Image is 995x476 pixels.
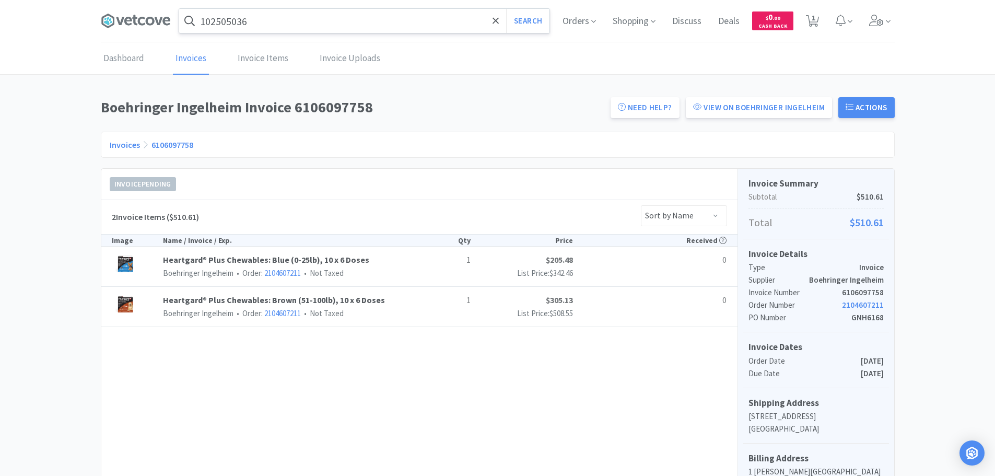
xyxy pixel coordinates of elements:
[802,18,823,27] a: 1
[101,96,604,119] h1: Boehringer Ingelheim Invoice 6106097758
[766,12,780,22] span: 0
[650,253,727,267] div: 0
[546,295,573,305] strong: $305.13
[112,235,163,246] div: Image
[317,43,383,75] a: Invoice Uploads
[668,17,706,26] a: Discuss
[264,308,301,318] a: 2104607211
[112,211,199,224] h5: 2 Invoice Items ($510.61)
[748,367,861,380] p: Due Date
[752,7,793,35] a: $0.00Cash Back
[748,355,861,367] p: Order Date
[850,214,884,231] span: $510.61
[549,308,573,318] span: $508.55
[714,17,744,26] a: Deals
[748,340,884,354] h5: Invoice Dates
[235,268,241,278] span: •
[748,247,884,261] h5: Invoice Details
[549,268,573,278] span: $342.46
[766,15,768,21] span: $
[772,15,780,21] span: . 00
[861,367,884,380] p: [DATE]
[546,254,573,265] strong: $205.48
[233,308,301,318] span: Order:
[842,300,884,310] a: 2104607211
[110,140,140,150] a: Invoices
[748,177,884,191] h5: Invoice Summary
[163,253,419,267] a: Heartgard® Plus Chewables: Blue (0-25lb), 10 x 6 Doses
[506,9,549,33] button: Search
[302,268,308,278] span: •
[471,307,573,320] p: List Price:
[748,191,884,203] p: Subtotal
[471,267,573,280] p: List Price:
[419,235,470,246] div: Qty
[861,355,884,367] p: [DATE]
[809,274,884,286] p: Boehringer Ingelheim
[748,423,884,435] p: [GEOGRAPHIC_DATA]
[264,268,301,278] a: 2104607211
[748,451,884,466] h5: Billing Address
[233,268,301,278] span: Order:
[471,235,573,246] div: Price
[859,261,884,274] p: Invoice
[163,235,419,246] div: Name / Invoice / Exp.
[851,311,884,324] p: GNH6168
[748,396,884,410] h5: Shipping Address
[163,308,233,318] span: Boehringer Ingelheim
[748,261,859,274] p: Type
[301,308,344,318] span: Not Taxed
[748,286,842,299] p: Invoice Number
[173,43,209,75] a: Invoices
[748,274,809,286] p: Supplier
[163,294,419,307] a: Heartgard® Plus Chewables: Brown (51-100lb), 10 x 6 Doses
[748,214,884,231] p: Total
[419,253,470,267] p: 1
[842,286,884,299] p: 6106097758
[686,97,832,118] a: View on Boehringer Ingelheim
[611,97,680,118] a: Need Help?
[101,43,147,75] a: Dashboard
[959,440,985,466] div: Open Intercom Messenger
[112,253,139,275] img: 9fe5046abd704cecaf674063604acccd_487018.png
[419,294,470,307] p: 1
[235,308,241,318] span: •
[758,24,787,30] span: Cash Back
[110,178,175,191] span: Invoice Pending
[302,308,308,318] span: •
[235,43,291,75] a: Invoice Items
[301,268,344,278] span: Not Taxed
[748,311,851,324] p: PO Number
[179,9,549,33] input: Search by item, sku, manufacturer, ingredient, size...
[686,236,727,245] span: Received
[748,410,884,423] p: [STREET_ADDRESS]
[748,299,842,311] p: Order Number
[650,294,727,307] div: 0
[112,294,139,316] img: 510bada692444b0cb1a00a6a278e45fa_487088.png
[163,268,233,278] span: Boehringer Ingelheim
[838,97,895,118] button: Actions
[151,140,193,150] a: 6106097758
[857,191,884,203] span: $510.61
